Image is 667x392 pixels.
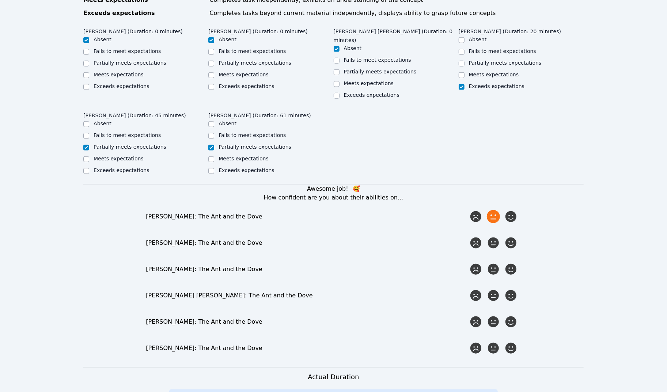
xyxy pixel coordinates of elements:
label: Absent [94,37,111,42]
label: Meets expectations [219,72,269,77]
label: Absent [219,121,236,126]
legend: [PERSON_NAME] (Duration: 0 minutes) [208,25,308,36]
legend: [PERSON_NAME] (Duration: 45 minutes) [83,109,186,120]
label: Fails to meet expectations [94,132,161,138]
label: Absent [94,121,111,126]
label: Partially meets expectations [219,60,291,66]
label: Meets expectations [219,156,269,161]
label: Exceeds expectations [94,83,149,89]
label: Partially meets expectations [344,69,417,75]
span: How confident are you about their abilities on... [264,194,403,201]
label: Exceeds expectations [94,167,149,173]
label: Meets expectations [94,72,144,77]
div: [PERSON_NAME]: The Ant and the Dove [146,239,469,247]
label: Absent [219,37,236,42]
legend: [PERSON_NAME] (Duration: 20 minutes) [459,25,561,36]
label: Fails to meet expectations [219,132,286,138]
span: kisses [353,185,360,192]
legend: [PERSON_NAME] (Duration: 61 minutes) [208,109,311,120]
label: Exceeds expectations [219,167,274,173]
label: Exceeds expectations [344,92,399,98]
label: Partially meets expectations [94,60,166,66]
label: Fails to meet expectations [94,48,161,54]
div: [PERSON_NAME] [PERSON_NAME]: The Ant and the Dove [146,291,469,300]
label: Absent [469,37,487,42]
label: Partially meets expectations [469,60,542,66]
label: Meets expectations [94,156,144,161]
span: Awesome job! [307,185,348,192]
label: Absent [344,45,362,51]
label: Fails to meet expectations [344,57,411,63]
legend: [PERSON_NAME] [PERSON_NAME] (Duration: 0 minutes) [334,25,459,45]
div: [PERSON_NAME]: The Ant and the Dove [146,265,469,274]
div: [PERSON_NAME]: The Ant and the Dove [146,344,469,353]
div: Exceeds expectations [83,9,205,18]
label: Exceeds expectations [469,83,524,89]
label: Partially meets expectations [94,144,166,150]
label: Fails to meet expectations [469,48,536,54]
label: Meets expectations [469,72,519,77]
legend: [PERSON_NAME] (Duration: 0 minutes) [83,25,183,36]
h3: Actual Duration [308,372,359,382]
label: Exceeds expectations [219,83,274,89]
label: Meets expectations [344,80,394,86]
div: Completes tasks beyond current material independently, displays ability to grasp future concepts [209,9,584,18]
div: [PERSON_NAME]: The Ant and the Dove [146,317,469,326]
label: Partially meets expectations [219,144,291,150]
div: [PERSON_NAME]: The Ant and the Dove [146,212,469,221]
label: Fails to meet expectations [219,48,286,54]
